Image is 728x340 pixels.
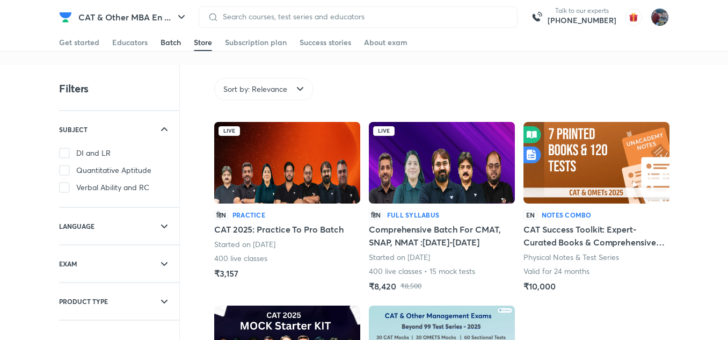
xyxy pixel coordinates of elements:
[548,15,616,26] a: [PHONE_NUMBER]
[225,34,287,51] a: Subscription plan
[364,34,407,51] a: About exam
[76,165,151,176] span: Quantitative Aptitude
[523,122,669,204] img: Batch Thumbnail
[369,266,476,277] p: 400 live classes • 15 mock tests
[223,84,287,95] span: Sort by: Relevance
[369,122,515,204] img: Batch Thumbnail
[59,124,88,135] h6: SUBJECT
[548,6,616,15] p: Talk to our experts
[214,267,238,280] h5: ₹3,157
[194,34,212,51] a: Store
[523,223,669,249] h5: CAT Success Toolkit: Expert-Curated Books & Comprehensive Mock Tests
[401,282,421,291] p: ₹8,500
[161,34,181,51] a: Batch
[59,34,99,51] a: Get started
[369,280,396,293] h5: ₹8,420
[526,6,548,28] img: call-us
[369,223,515,249] h5: Comprehensive Batch For CMAT, SNAP, NMAT :[DATE]-[DATE]
[59,37,99,48] div: Get started
[214,210,228,220] p: हिN
[59,82,89,96] h4: Filters
[214,239,275,250] p: Started on [DATE]
[214,223,344,236] h5: CAT 2025: Practice To Pro Batch
[219,12,508,21] input: Search courses, test series and educators
[651,8,669,26] img: Prashant saluja
[76,148,111,158] span: DI and LR
[59,296,108,307] h6: PRODUCT TYPE
[523,210,537,220] p: EN
[214,253,268,264] p: 400 live classes
[369,252,430,263] p: Started on [DATE]
[76,182,149,193] span: Verbal Ability and RC
[523,280,555,293] h5: ₹10,000
[161,37,181,48] div: Batch
[625,9,642,26] img: avatar
[373,126,395,136] div: Live
[369,210,383,220] p: हिN
[523,266,589,277] p: Valid for 24 months
[387,210,439,220] h6: Full Syllabus
[364,37,407,48] div: About exam
[225,37,287,48] div: Subscription plan
[523,252,620,263] p: Physical Notes & Test Series
[300,34,351,51] a: Success stories
[194,37,212,48] div: Store
[219,126,240,136] div: Live
[112,37,148,48] div: Educators
[112,34,148,51] a: Educators
[232,210,265,220] h6: Practice
[542,210,592,220] h6: Notes Combo
[59,11,72,24] img: Company Logo
[300,37,351,48] div: Success stories
[59,221,94,232] h6: LANGUAGE
[72,6,194,28] button: CAT & Other MBA En ...
[214,122,360,204] img: Batch Thumbnail
[59,258,77,269] h6: EXAM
